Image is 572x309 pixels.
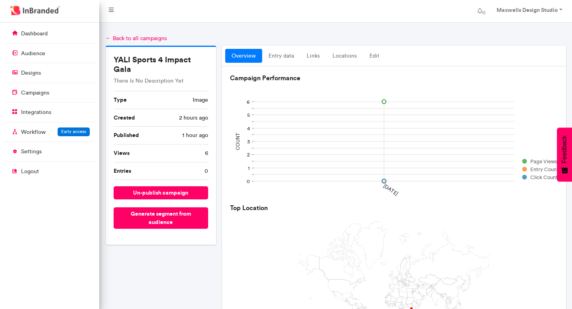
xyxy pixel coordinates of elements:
text: 6 [247,99,250,105]
b: Type [114,96,127,103]
span: Early access [61,129,86,134]
text: COUNT [235,133,241,150]
p: designs [21,69,41,77]
p: settings [21,148,42,156]
button: un-publish campaign [114,186,209,199]
text: [DATE] [382,183,399,197]
p: logout [21,168,39,176]
text: 3 [247,139,250,145]
a: overview [225,49,262,63]
span: 0 [205,167,208,175]
a: ← Back to all campaigns [106,35,167,42]
text: 5 [247,112,250,118]
b: Created [114,114,135,121]
button: Generate segment from audience [114,207,209,229]
p: audience [21,50,45,58]
p: Workflow [21,128,46,136]
text: 2 [247,152,250,158]
span: Feedback [561,135,568,163]
button: Feedback - Show survey [557,127,572,182]
a: locations [326,49,363,63]
iframe: chat widget [539,277,564,301]
span: 6 [205,149,208,157]
b: Published [114,131,139,139]
img: InBranded Logo [8,4,62,17]
text: 0 [247,178,250,184]
p: integrations [21,108,51,116]
h6: Campaign Performance [230,74,558,82]
p: campaigns [21,89,49,97]
b: Entries [114,167,131,174]
a: links [300,49,326,63]
span: image [193,96,208,104]
h5: YALI Sports 4 Impact Gala [114,55,209,74]
span: 1 hour ago [182,131,208,139]
strong: Maxwells Design Studio [497,6,558,14]
p: dashboard [21,30,48,38]
text: 1 [248,165,250,171]
text: 4 [247,126,250,131]
h6: Top Location [230,204,558,212]
span: 2 hours ago [179,114,208,122]
p: There Is No Description Yet [114,77,209,85]
a: entry data [262,49,300,63]
b: Views [114,149,129,156]
a: Edit [363,49,386,63]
